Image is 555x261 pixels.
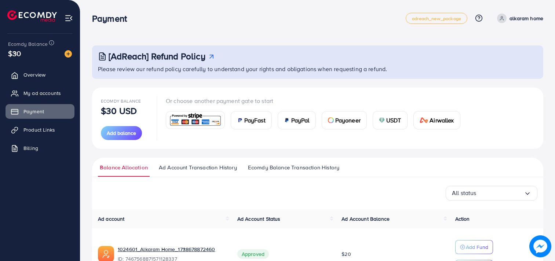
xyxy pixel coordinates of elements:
[168,112,222,128] img: card
[98,215,125,223] span: Ad account
[107,129,136,137] span: Add balance
[530,236,551,257] img: image
[23,144,38,152] span: Billing
[342,250,351,258] span: $20
[455,215,470,223] span: Action
[237,117,243,123] img: card
[118,246,226,253] a: 1024601_Alkaram Home_1738678872460
[7,10,57,22] img: logo
[6,141,74,155] a: Billing
[65,50,72,58] img: image
[166,96,466,105] p: Or choose another payment gate to start
[335,116,361,125] span: Payoneer
[379,117,385,123] img: card
[420,117,428,123] img: card
[386,116,401,125] span: USDT
[8,48,21,59] span: $30
[237,249,269,259] span: Approved
[23,89,61,97] span: My ad accounts
[8,40,48,48] span: Ecomdy Balance
[98,65,539,73] p: Please review our refund policy carefully to understand your rights and obligations when requesti...
[101,126,142,140] button: Add balance
[244,116,266,125] span: PayFast
[6,122,74,137] a: Product Links
[23,126,55,133] span: Product Links
[291,116,310,125] span: PayPal
[455,240,493,254] button: Add Fund
[92,13,133,24] h3: Payment
[100,163,148,172] span: Balance Allocation
[65,14,73,22] img: menu
[430,116,454,125] span: Airwallex
[284,117,290,123] img: card
[373,111,408,129] a: cardUSDT
[278,111,316,129] a: cardPayPal
[328,117,334,123] img: card
[494,14,543,23] a: alkaram home
[452,187,477,199] span: All status
[23,108,44,115] span: Payment
[413,111,460,129] a: cardAirwallex
[322,111,367,129] a: cardPayoneer
[166,111,225,129] a: card
[101,106,137,115] p: $30 USD
[231,111,272,129] a: cardPayFast
[23,71,45,78] span: Overview
[342,215,390,223] span: Ad Account Balance
[237,215,281,223] span: Ad Account Status
[406,13,467,24] a: adreach_new_package
[6,86,74,100] a: My ad accounts
[109,51,205,62] h3: [AdReach] Refund Policy
[477,187,524,199] input: Search for option
[466,243,488,251] p: Add Fund
[159,163,237,172] span: Ad Account Transaction History
[248,163,339,172] span: Ecomdy Balance Transaction History
[446,186,537,201] div: Search for option
[510,14,543,23] p: alkaram home
[412,16,461,21] span: adreach_new_package
[101,98,141,104] span: Ecomdy Balance
[6,67,74,82] a: Overview
[6,104,74,119] a: Payment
